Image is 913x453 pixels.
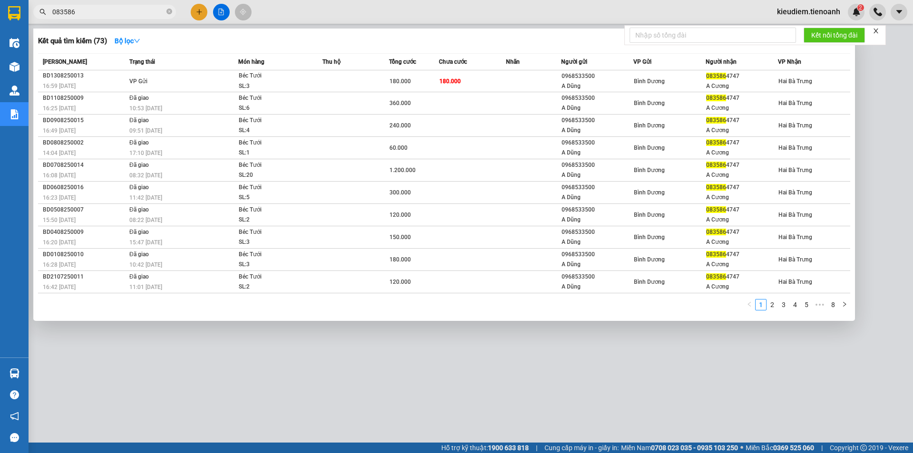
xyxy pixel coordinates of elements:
span: Đã giao [129,184,149,191]
div: 0968533500 [562,227,633,237]
div: A Dũng [562,237,633,247]
span: right [842,301,847,307]
span: left [747,301,752,307]
span: 11:01 [DATE] [129,284,162,290]
div: 4747 [706,71,777,81]
li: Previous Page [744,299,755,310]
div: A Cương [706,260,777,270]
span: 083586 [706,117,726,124]
span: close-circle [166,9,172,14]
span: 16:23 [DATE] [43,194,76,201]
span: close [873,28,879,34]
span: Bình Dương [634,212,665,218]
div: Béc Tưới [239,205,310,215]
span: Kết nối tổng đài [811,30,857,40]
div: Béc Tưới [239,93,310,104]
span: 180.000 [389,256,411,263]
span: 16:42 [DATE] [43,284,76,290]
div: A Dũng [562,148,633,158]
span: 11:42 [DATE] [129,194,162,201]
span: 10:53 [DATE] [129,105,162,112]
span: 240.000 [389,122,411,129]
span: Chưa cước [439,58,467,65]
a: 5 [801,299,812,310]
span: Trạng thái [129,58,155,65]
span: Hai Bà Trưng [778,189,812,196]
div: 4747 [706,272,777,282]
div: A Cương [706,282,777,292]
button: Bộ lọcdown [107,33,148,48]
div: Béc Tưới [239,116,310,126]
span: 16:28 [DATE] [43,261,76,268]
div: SL: 2 [239,282,310,292]
div: 0968533500 [562,71,633,81]
span: Người nhận [706,58,737,65]
div: 4747 [706,160,777,170]
img: warehouse-icon [10,86,19,96]
span: question-circle [10,390,19,399]
span: 083586 [706,139,726,146]
span: Bình Dương [634,167,665,173]
span: 300.000 [389,189,411,196]
span: Bình Dương [634,100,665,106]
span: 120.000 [389,279,411,285]
div: SL: 5 [239,193,310,203]
div: Béc Tưới [239,250,310,260]
span: Hai Bà Trưng [778,256,812,263]
span: Hai Bà Trưng [778,279,812,285]
li: 5 [801,299,812,310]
span: Bình Dương [634,234,665,241]
div: SL: 3 [239,260,310,270]
div: A Cương [706,170,777,180]
span: search [39,9,46,15]
span: 17:10 [DATE] [129,150,162,156]
span: notification [10,412,19,421]
span: 14:04 [DATE] [43,150,76,156]
span: 083586 [706,184,726,191]
span: 08:22 [DATE] [129,217,162,223]
input: Tìm tên, số ĐT hoặc mã đơn [52,7,165,17]
span: Đã giao [129,229,149,235]
div: BD0708250014 [43,160,126,170]
div: 4747 [706,183,777,193]
span: 08:32 [DATE] [129,172,162,179]
div: A Cương [706,237,777,247]
div: BD0408250009 [43,227,126,237]
div: SL: 3 [239,81,310,92]
div: A Cương [706,148,777,158]
img: warehouse-icon [10,62,19,72]
div: A Cương [706,215,777,225]
div: SL: 2 [239,215,310,225]
span: Hai Bà Trưng [778,78,812,85]
span: Đã giao [129,139,149,146]
div: 0968533500 [562,160,633,170]
div: 4747 [706,227,777,237]
span: Hai Bà Trưng [778,100,812,106]
span: Món hàng [238,58,264,65]
span: Bình Dương [634,279,665,285]
span: 16:59 [DATE] [43,83,76,89]
span: Tổng cước [389,58,416,65]
span: Thu hộ [322,58,340,65]
span: message [10,433,19,442]
div: A Cương [706,125,777,135]
div: Béc Tưới [239,71,310,81]
div: 4747 [706,205,777,215]
button: left [744,299,755,310]
div: A Dũng [562,170,633,180]
div: 4747 [706,138,777,148]
a: 2 [767,299,777,310]
div: BD0908250015 [43,116,126,125]
div: SL: 20 [239,170,310,181]
span: ••• [812,299,827,310]
div: Béc Tưới [239,138,310,148]
li: 3 [778,299,789,310]
span: VP Gửi [129,78,147,85]
span: 083586 [706,251,726,258]
span: 16:20 [DATE] [43,239,76,246]
span: Hai Bà Trưng [778,145,812,151]
span: 60.000 [389,145,408,151]
span: Đã giao [129,95,149,101]
div: 0968533500 [562,183,633,193]
span: 083586 [706,162,726,168]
